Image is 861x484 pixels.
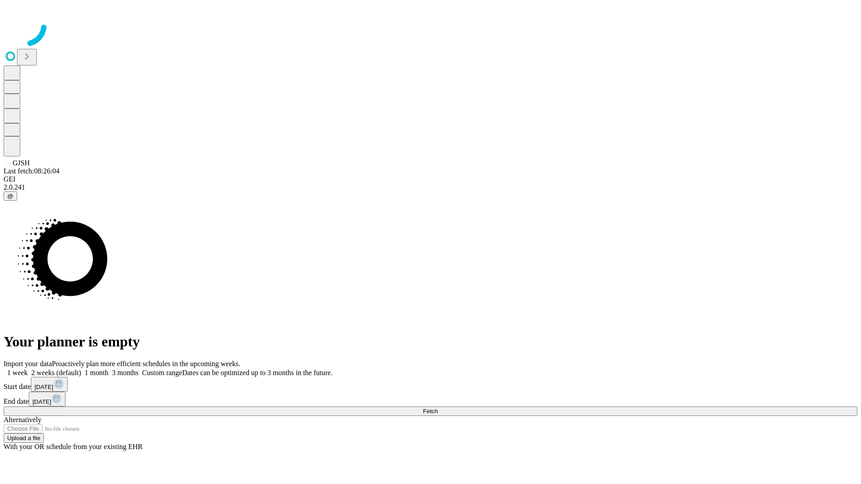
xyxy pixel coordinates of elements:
[4,175,857,183] div: GEI
[29,392,65,406] button: [DATE]
[112,369,139,376] span: 3 months
[4,333,857,350] h1: Your planner is empty
[4,167,60,175] span: Last fetch: 08:26:04
[4,406,857,416] button: Fetch
[32,398,51,405] span: [DATE]
[7,369,28,376] span: 1 week
[4,360,52,367] span: Import your data
[4,443,143,450] span: With your OR schedule from your existing EHR
[423,408,438,415] span: Fetch
[85,369,109,376] span: 1 month
[13,159,30,167] span: GJSH
[142,369,182,376] span: Custom range
[31,377,68,392] button: [DATE]
[4,392,857,406] div: End date
[31,369,81,376] span: 2 weeks (default)
[52,360,240,367] span: Proactively plan more efficient schedules in the upcoming weeks.
[4,377,857,392] div: Start date
[4,191,17,201] button: @
[4,416,41,423] span: Alternatively
[7,193,13,199] span: @
[35,384,53,390] span: [DATE]
[182,369,332,376] span: Dates can be optimized up to 3 months in the future.
[4,433,44,443] button: Upload a file
[4,183,857,191] div: 2.0.241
